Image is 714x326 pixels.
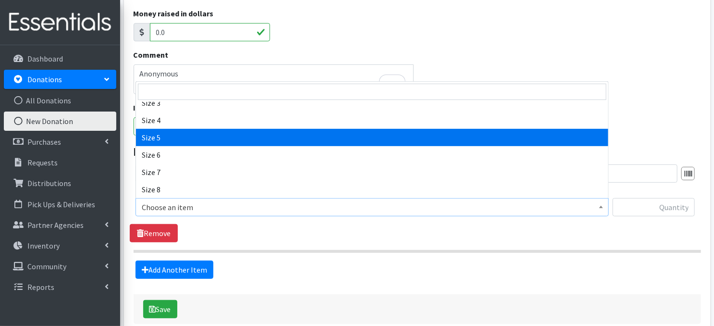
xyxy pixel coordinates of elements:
legend: Items in this donation [134,143,701,161]
li: Size 7 [136,163,608,181]
a: All Donations [4,91,116,110]
label: Comment [134,49,169,61]
li: Size 8 [136,181,608,198]
a: Dashboard [4,49,116,68]
p: Purchases [27,137,61,147]
p: Requests [27,158,58,167]
li: Size 6 [136,146,608,163]
input: Quantity [613,198,695,216]
span: Choose an item [142,201,603,214]
a: Partner Agencies [4,215,116,235]
a: Remove [130,224,178,242]
a: Purchases [4,132,116,151]
a: Community [4,257,116,276]
a: Inventory [4,236,116,255]
label: Issued on [134,102,171,113]
button: Save [143,300,177,318]
p: Dashboard [27,54,63,63]
p: Pick Ups & Deliveries [27,200,95,209]
a: Donations [4,70,116,89]
a: Add Another Item [135,261,213,279]
p: Community [27,262,66,271]
a: Pick Ups & Deliveries [4,195,116,214]
p: Inventory [27,241,60,251]
label: Money raised in dollars [134,8,214,19]
p: Reports [27,282,54,292]
li: Size 4 [136,112,608,129]
p: Distributions [27,178,71,188]
img: HumanEssentials [4,6,116,38]
textarea: To enrich screen reader interactions, please activate Accessibility in Grammarly extension settings [134,64,414,94]
span: Choose an item [135,198,609,216]
a: Reports [4,277,116,297]
a: Requests [4,153,116,172]
a: New Donation [4,112,116,131]
p: Partner Agencies [27,220,84,230]
li: Size 3 [136,94,608,112]
a: Distributions [4,174,116,193]
li: Size 5 [136,129,608,146]
p: Donations [27,75,62,84]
